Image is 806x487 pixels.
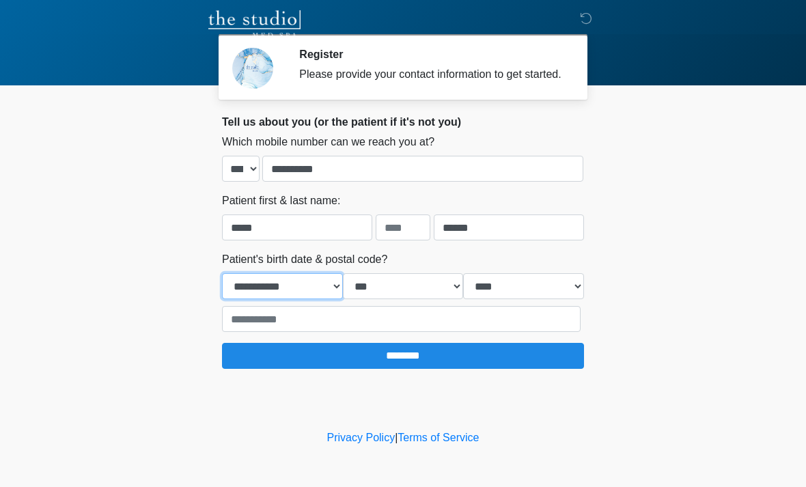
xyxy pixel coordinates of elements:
a: Terms of Service [398,432,479,443]
img: The Studio Med Spa Logo [208,10,301,38]
a: | [395,432,398,443]
h2: Tell us about you (or the patient if it's not you) [222,115,584,128]
label: Which mobile number can we reach you at? [222,134,434,150]
label: Patient first & last name: [222,193,340,209]
img: Agent Avatar [232,48,273,89]
div: Please provide your contact information to get started. [299,66,564,83]
h2: Register [299,48,564,61]
label: Patient's birth date & postal code? [222,251,387,268]
a: Privacy Policy [327,432,395,443]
